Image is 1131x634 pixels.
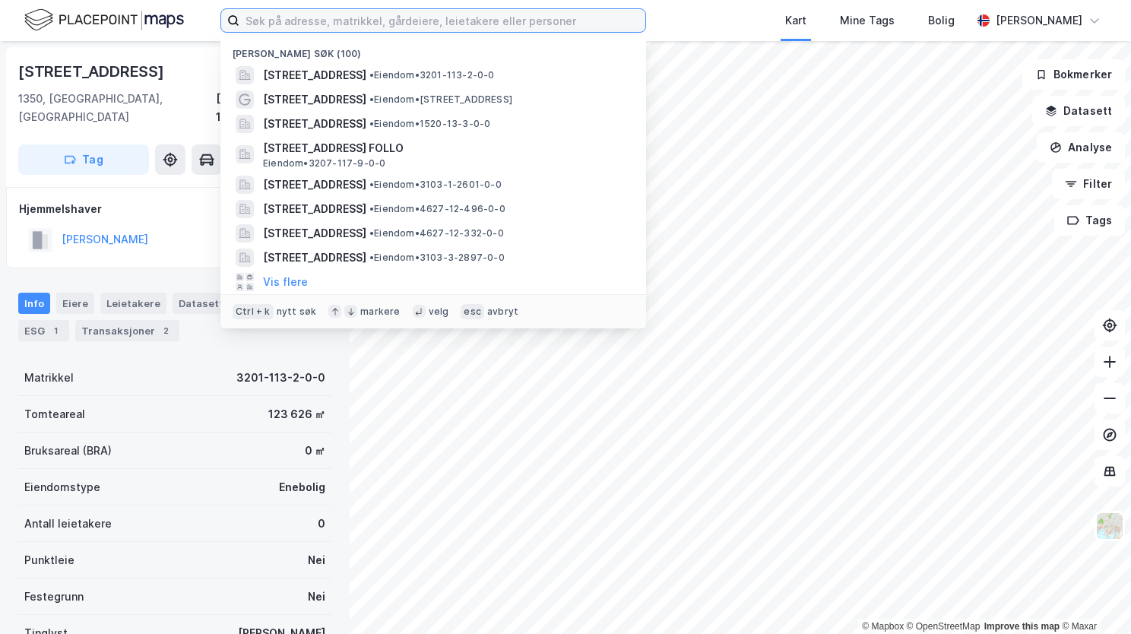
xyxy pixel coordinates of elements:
[263,224,366,243] span: [STREET_ADDRESS]
[369,69,374,81] span: •
[24,551,74,569] div: Punktleie
[369,118,374,129] span: •
[216,90,331,126] div: [GEOGRAPHIC_DATA], 113/2
[369,179,502,191] span: Eiendom • 3103-1-2601-0-0
[268,405,325,423] div: 123 626 ㎡
[75,320,179,341] div: Transaksjoner
[369,94,374,105] span: •
[907,621,981,632] a: OpenStreetMap
[369,203,374,214] span: •
[996,11,1082,30] div: [PERSON_NAME]
[263,139,628,157] span: [STREET_ADDRESS] FOLLO
[24,478,100,496] div: Eiendomstype
[263,200,366,218] span: [STREET_ADDRESS]
[18,59,167,84] div: [STREET_ADDRESS]
[461,304,484,319] div: esc
[369,94,512,106] span: Eiendom • [STREET_ADDRESS]
[369,203,505,215] span: Eiendom • 4627-12-496-0-0
[263,273,308,291] button: Vis flere
[158,323,173,338] div: 2
[1052,169,1125,199] button: Filter
[1037,132,1125,163] button: Analyse
[263,157,385,170] span: Eiendom • 3207-117-9-0-0
[840,11,895,30] div: Mine Tags
[263,249,366,267] span: [STREET_ADDRESS]
[24,369,74,387] div: Matrikkel
[369,118,490,130] span: Eiendom • 1520-13-3-0-0
[24,515,112,533] div: Antall leietakere
[1032,96,1125,126] button: Datasett
[18,144,149,175] button: Tag
[369,69,495,81] span: Eiendom • 3201-113-2-0-0
[1054,205,1125,236] button: Tags
[48,323,63,338] div: 1
[369,252,505,264] span: Eiendom • 3103-3-2897-0-0
[279,478,325,496] div: Enebolig
[24,405,85,423] div: Tomteareal
[56,293,94,314] div: Eiere
[928,11,955,30] div: Bolig
[487,306,518,318] div: avbryt
[862,621,904,632] a: Mapbox
[429,306,449,318] div: velg
[360,306,400,318] div: markere
[785,11,806,30] div: Kart
[239,9,645,32] input: Søk på adresse, matrikkel, gårdeiere, leietakere eller personer
[277,306,317,318] div: nytt søk
[984,621,1060,632] a: Improve this map
[308,588,325,606] div: Nei
[263,176,366,194] span: [STREET_ADDRESS]
[1095,512,1124,540] img: Z
[1055,561,1131,634] iframe: Chat Widget
[24,588,84,606] div: Festegrunn
[263,115,366,133] span: [STREET_ADDRESS]
[369,179,374,190] span: •
[220,36,646,63] div: [PERSON_NAME] søk (100)
[18,320,69,341] div: ESG
[318,515,325,533] div: 0
[18,293,50,314] div: Info
[369,252,374,263] span: •
[233,304,274,319] div: Ctrl + k
[24,442,112,460] div: Bruksareal (BRA)
[308,551,325,569] div: Nei
[369,227,374,239] span: •
[369,227,504,239] span: Eiendom • 4627-12-332-0-0
[24,7,184,33] img: logo.f888ab2527a4732fd821a326f86c7f29.svg
[173,293,230,314] div: Datasett
[1022,59,1125,90] button: Bokmerker
[263,66,366,84] span: [STREET_ADDRESS]
[100,293,166,314] div: Leietakere
[18,90,216,126] div: 1350, [GEOGRAPHIC_DATA], [GEOGRAPHIC_DATA]
[236,369,325,387] div: 3201-113-2-0-0
[305,442,325,460] div: 0 ㎡
[263,90,366,109] span: [STREET_ADDRESS]
[19,200,331,218] div: Hjemmelshaver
